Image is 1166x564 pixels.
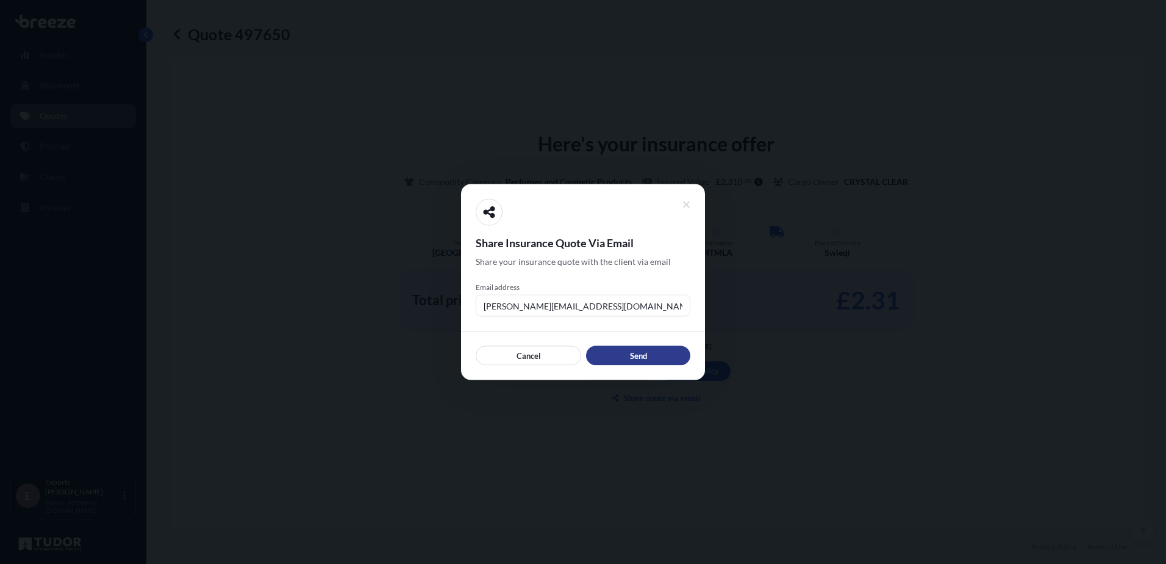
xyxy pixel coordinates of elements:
[586,346,690,366] button: Send
[476,295,690,317] input: example@gmail.com
[630,350,647,362] p: Send
[476,256,671,268] span: Share your insurance quote with the client via email
[476,236,690,250] span: Share Insurance Quote Via Email
[476,283,690,292] span: Email address
[517,350,541,362] p: Cancel
[476,346,581,366] button: Cancel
